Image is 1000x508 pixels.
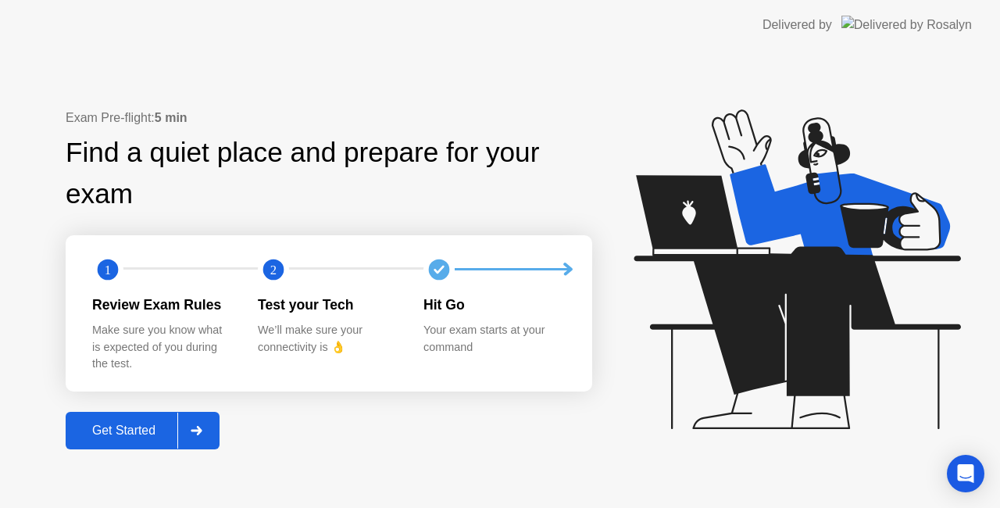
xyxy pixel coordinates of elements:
[155,111,187,124] b: 5 min
[66,132,592,215] div: Find a quiet place and prepare for your exam
[92,322,233,373] div: Make sure you know what is expected of you during the test.
[66,109,592,127] div: Exam Pre-flight:
[92,295,233,315] div: Review Exam Rules
[258,322,398,356] div: We’ll make sure your connectivity is 👌
[270,262,277,277] text: 2
[841,16,972,34] img: Delivered by Rosalyn
[423,295,564,315] div: Hit Go
[66,412,220,449] button: Get Started
[762,16,832,34] div: Delivered by
[947,455,984,492] div: Open Intercom Messenger
[258,295,398,315] div: Test your Tech
[70,424,177,438] div: Get Started
[423,322,564,356] div: Your exam starts at your command
[105,262,111,277] text: 1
